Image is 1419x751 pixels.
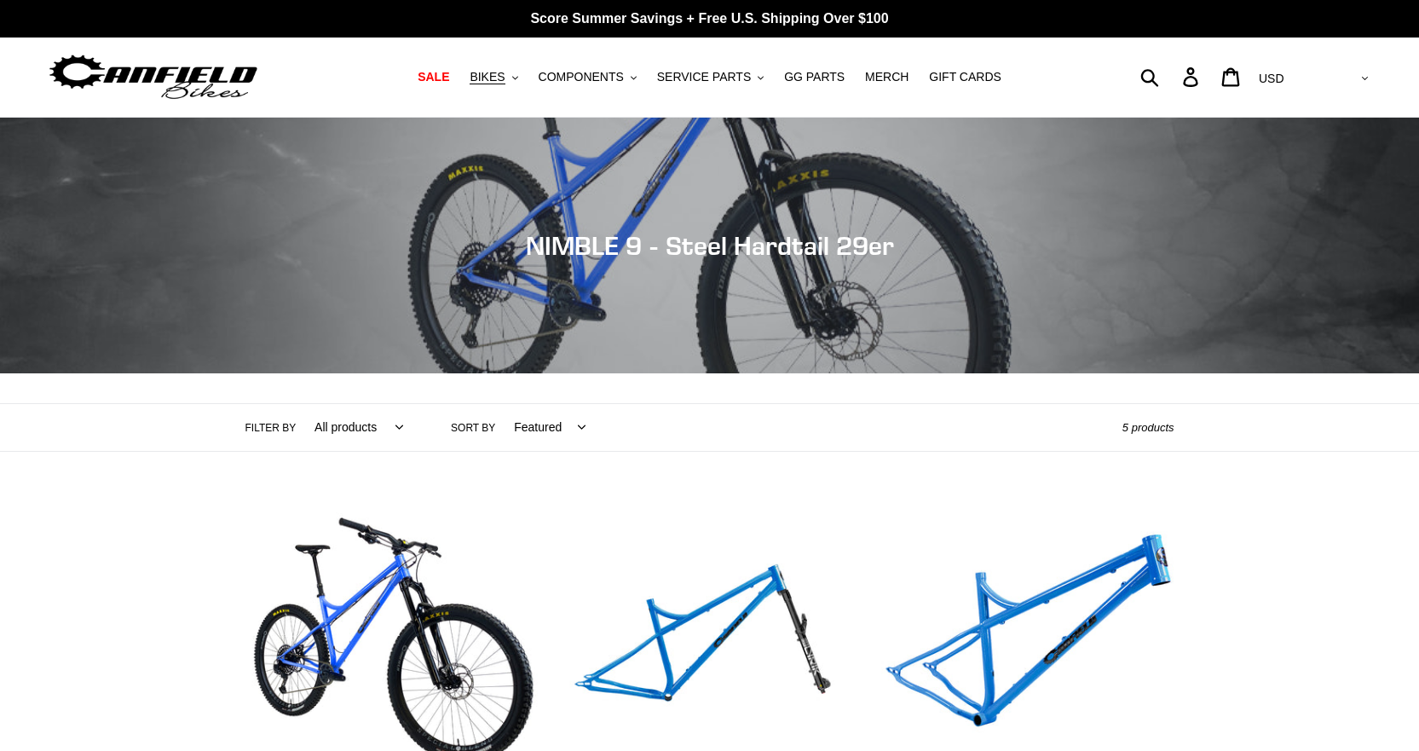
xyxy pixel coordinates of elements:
[1150,58,1193,95] input: Search
[929,70,1001,84] span: GIFT CARDS
[418,70,449,84] span: SALE
[526,230,894,261] span: NIMBLE 9 - Steel Hardtail 29er
[920,66,1010,89] a: GIFT CARDS
[649,66,772,89] button: SERVICE PARTS
[461,66,526,89] button: BIKES
[865,70,909,84] span: MERCH
[409,66,458,89] a: SALE
[776,66,853,89] a: GG PARTS
[47,50,260,104] img: Canfield Bikes
[451,420,495,436] label: Sort by
[1122,421,1174,434] span: 5 products
[530,66,645,89] button: COMPONENTS
[470,70,505,84] span: BIKES
[539,70,624,84] span: COMPONENTS
[784,70,845,84] span: GG PARTS
[657,70,751,84] span: SERVICE PARTS
[857,66,917,89] a: MERCH
[245,420,297,436] label: Filter by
